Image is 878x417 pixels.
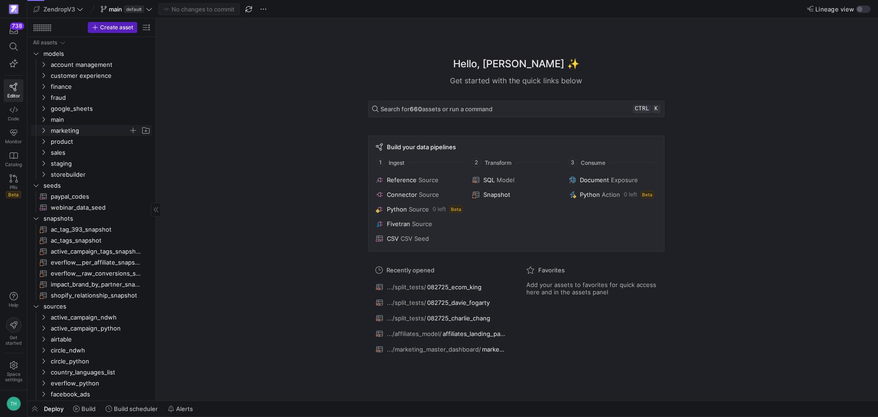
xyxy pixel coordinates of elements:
span: Recently opened [386,266,434,274]
a: Monitor [4,125,23,148]
div: Press SPACE to select this row. [31,334,152,345]
span: staging [51,158,150,169]
button: DocumentExposure [567,174,658,185]
div: All assets [33,39,57,46]
span: .../split_tests/ [387,314,426,322]
button: CSVCSV Seed [374,233,465,244]
a: shopify_relationship_snapshot​​​​​​​ [31,290,152,301]
span: Create asset [100,24,133,31]
div: Press SPACE to select this row. [31,301,152,312]
span: Space settings [5,371,22,382]
span: default [124,5,144,13]
span: country_languages_list [51,367,150,378]
img: https://storage.googleapis.com/y42-prod-data-exchange/images/qZXOSqkTtPuVcXVzF40oUlM07HVTwZXfPK0U... [9,5,18,14]
div: Press SPACE to select this row. [31,191,152,202]
button: .../affiliates_model/affiliates_landing_pages [374,328,508,340]
div: Press SPACE to select this row. [31,323,152,334]
span: main [51,114,150,125]
span: Favorites [538,266,565,274]
div: Press SPACE to select this row. [31,367,152,378]
span: product [51,136,150,147]
button: maindefault [98,3,155,15]
div: Press SPACE to select this row. [31,213,152,224]
div: Press SPACE to select this row. [31,169,152,180]
button: Help [4,288,23,312]
button: .../split_tests/082725_davie_fogarty [374,297,508,309]
div: Press SPACE to select this row. [31,224,152,235]
div: Press SPACE to select this row. [31,235,152,246]
span: Document [580,176,609,184]
span: Snapshot [483,191,510,198]
div: Press SPACE to select this row. [31,312,152,323]
span: main [109,5,122,13]
span: webinar_data_seed​​​​​​ [51,202,141,213]
span: shopify_relationship_snapshot​​​​​​​ [51,290,141,301]
span: seeds [43,180,150,191]
strong: 660 [410,105,422,113]
span: Connector [387,191,417,198]
span: active_campaign_python [51,323,150,334]
span: everflow__raw_conversions_snapshot​​​​​​​ [51,268,141,279]
span: Deploy [44,405,64,412]
span: everflow__per_affiliate_snapshot​​​​​​​ [51,257,141,268]
button: PythonAction0 leftBeta [567,189,658,200]
span: Add your assets to favorites for quick access here and in the assets panel [526,281,657,296]
span: 0 left [624,191,637,198]
div: Press SPACE to select this row. [31,378,152,389]
span: customer experience [51,70,150,81]
span: Python [387,206,407,213]
button: Snapshot [471,189,562,200]
span: Exposure [611,176,638,184]
span: Action [602,191,620,198]
span: active_campaign_ndwh [51,312,150,323]
span: ac_tags_snapshot​​​​​​​ [51,235,141,246]
span: Reference [387,176,417,184]
span: circle_python [51,356,150,367]
button: 738 [4,22,23,38]
a: everflow__per_affiliate_snapshot​​​​​​​ [31,257,152,268]
button: .../marketing_master_dashboard/marketing_master_revenue [374,343,508,355]
div: Press SPACE to select this row. [31,125,152,136]
span: active_campaign_tags_snapshot​​​​​​​ [51,246,141,257]
span: impact_brand_by_partner_snapshot​​​​​​​ [51,279,141,290]
div: Press SPACE to select this row. [31,246,152,257]
span: CSV [387,235,399,242]
button: ReferenceSource [374,174,465,185]
span: Fivetran [387,220,410,227]
span: .../split_tests/ [387,283,426,291]
span: Source [418,176,439,184]
div: Press SPACE to select this row. [31,268,152,279]
div: Press SPACE to select this row. [31,147,152,158]
div: TH [6,396,21,411]
span: Build scheduler [114,405,158,412]
span: Monitor [5,139,22,144]
div: Press SPACE to select this row. [31,158,152,169]
div: Press SPACE to select this row. [31,37,152,48]
a: webinar_data_seed​​​​​​ [31,202,152,213]
span: Code [8,116,19,121]
span: Source [412,220,432,227]
button: Build scheduler [102,401,162,417]
button: Getstarted [4,314,23,349]
span: 082725_ecom_king [427,283,482,291]
span: Alerts [176,405,193,412]
button: Search for660assets or run a commandctrlk [368,101,664,117]
a: Editor [4,79,23,102]
a: Catalog [4,148,23,171]
div: Press SPACE to select this row. [31,92,152,103]
div: Press SPACE to select this row. [31,48,152,59]
span: Beta [641,191,654,198]
span: Build [81,405,96,412]
button: TH [4,394,23,413]
div: Press SPACE to select this row. [31,279,152,290]
span: Search for assets or run a command [380,105,493,113]
span: Catalog [5,162,22,167]
kbd: ctrl [633,105,651,113]
a: everflow__raw_conversions_snapshot​​​​​​​ [31,268,152,279]
span: Get started [5,335,21,346]
span: Editor [7,93,20,98]
span: Model [497,176,514,184]
button: ZendropV3 [31,3,86,15]
button: FivetranSource [374,218,465,229]
button: PythonSource0 leftBeta [374,204,465,215]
